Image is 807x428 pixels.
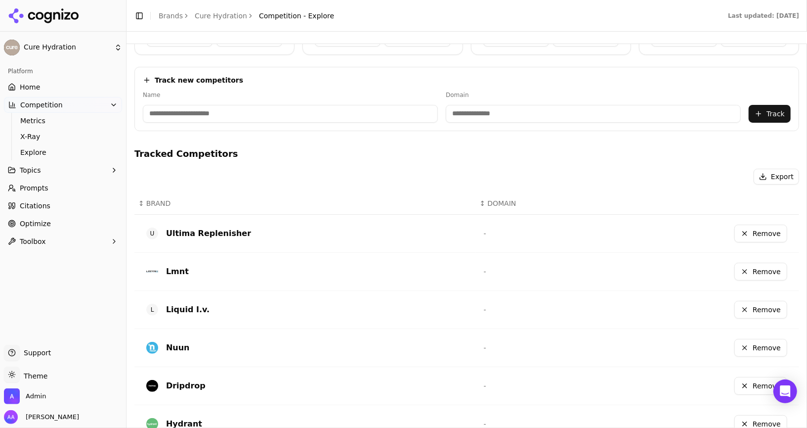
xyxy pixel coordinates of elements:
span: U [146,228,158,239]
nav: breadcrumb [159,11,334,21]
button: Topics [4,162,122,178]
span: Cure Hydration [24,43,110,52]
label: Name [143,91,438,99]
span: Metrics [20,116,106,126]
button: Open user button [4,410,79,424]
th: BRAND [134,192,476,215]
div: Dripdrop [166,380,206,392]
div: Last updated: [DATE] [728,12,799,20]
span: [PERSON_NAME] [22,413,79,422]
span: Support [20,348,51,358]
span: Explore [20,147,106,157]
img: Alp Aysan [4,410,18,424]
a: Brands [159,12,183,20]
th: DOMAIN [476,192,620,215]
div: Lmnt [166,266,189,278]
div: Ultima Replenisher [166,228,251,239]
button: Remove [734,301,787,319]
span: Topics [20,165,41,175]
span: Admin [26,392,46,401]
div: ↕DOMAIN [480,198,616,208]
h4: Track new competitors [155,75,243,85]
div: Open Intercom Messenger [773,380,797,403]
span: Home [20,82,40,92]
div: Liquid I.v. [166,304,210,316]
span: - [484,420,486,428]
img: dripdrop [146,380,158,392]
div: Nuun [166,342,190,354]
button: Remove [734,225,787,242]
button: Open organization switcher [4,388,46,404]
button: Track [749,105,791,123]
span: L [146,304,158,316]
a: X-Ray [16,130,110,143]
div: Platform [4,63,122,79]
span: Prompts [20,183,48,193]
button: Remove [734,263,787,281]
span: DOMAIN [487,198,516,208]
button: Toolbox [4,234,122,249]
a: Prompts [4,180,122,196]
span: BRAND [146,198,171,208]
h4: Tracked Competitors [134,147,799,161]
span: - [484,306,486,314]
a: Cure Hydration [195,11,247,21]
span: Theme [20,372,47,380]
span: - [484,230,486,238]
span: Citations [20,201,50,211]
a: Citations [4,198,122,214]
div: ↕BRAND [138,198,472,208]
button: Remove [734,339,787,357]
span: - [484,382,486,390]
span: - [484,344,486,352]
img: nuun [146,342,158,354]
button: Export [754,169,799,185]
a: Home [4,79,122,95]
img: Cure Hydration [4,40,20,55]
button: Competition [4,97,122,113]
label: Domain [446,91,741,99]
a: Explore [16,145,110,159]
span: X-Ray [20,132,106,142]
button: Remove [734,377,787,395]
span: Toolbox [20,237,46,246]
span: - [484,268,486,276]
img: Admin [4,388,20,404]
a: Metrics [16,114,110,128]
span: Optimize [20,219,51,229]
a: Optimize [4,216,122,232]
img: lmnt [146,266,158,278]
span: Competition [20,100,63,110]
span: Competition - Explore [259,11,334,21]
